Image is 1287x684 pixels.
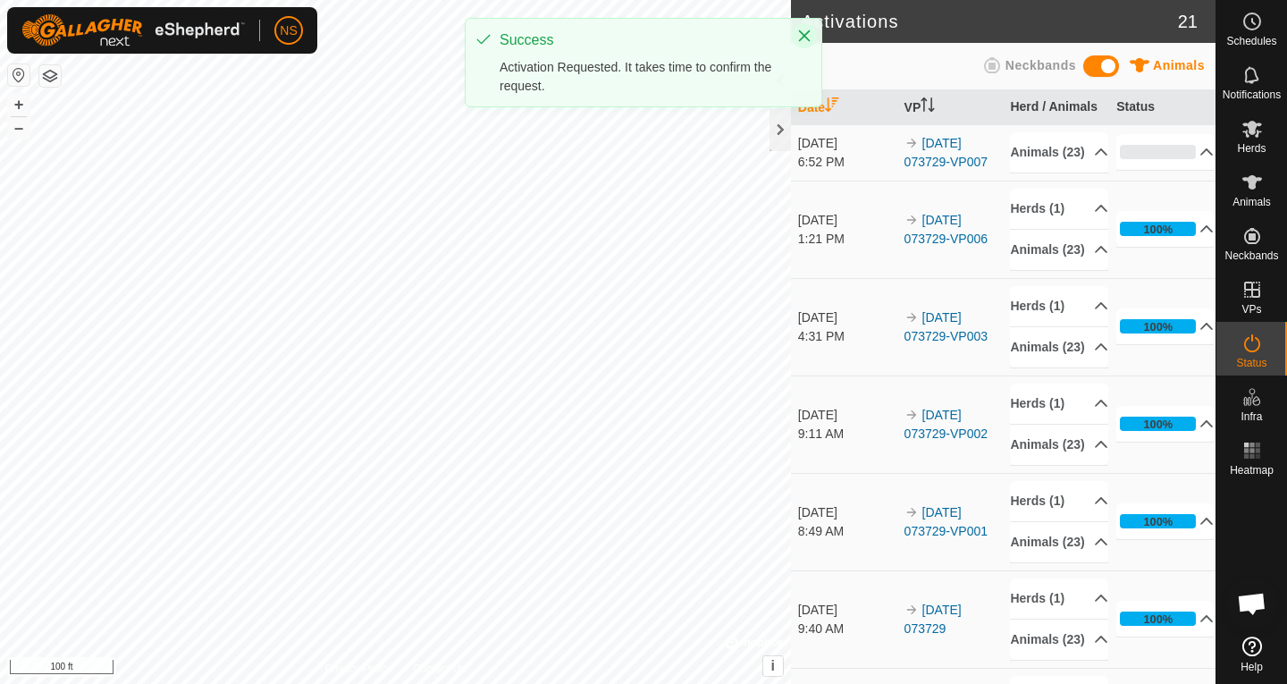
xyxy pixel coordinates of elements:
span: Animals [1232,197,1271,207]
button: Reset Map [8,64,29,86]
div: 100% [1120,612,1196,626]
a: Privacy Policy [324,661,391,677]
p-sorticon: Activate to sort [825,100,839,114]
th: VP [897,90,1004,125]
p-accordion-header: Animals (23) [1010,425,1107,465]
span: Schedules [1226,36,1276,46]
p-accordion-header: 0% [1116,134,1214,170]
img: arrow [904,408,919,422]
th: Herd / Animals [1003,90,1109,125]
a: [DATE] 073729-VP001 [904,505,988,538]
div: 100% [1143,416,1173,433]
span: Notifications [1223,89,1281,100]
span: Help [1241,662,1263,672]
div: 100% [1120,222,1196,236]
div: Success [500,30,778,51]
span: i [771,658,775,673]
p-accordion-header: 100% [1116,211,1214,247]
div: 1:21 PM [798,230,896,249]
a: [DATE] 073729-VP007 [904,136,988,169]
p-accordion-header: Herds (1) [1010,189,1107,229]
p-accordion-header: 100% [1116,406,1214,442]
div: [DATE] [798,308,896,327]
span: Heatmap [1230,465,1274,476]
p-accordion-header: Animals (23) [1010,132,1107,173]
p-accordion-header: Animals (23) [1010,230,1107,270]
button: Map Layers [39,65,61,87]
div: 9:40 AM [798,620,896,638]
span: Infra [1241,411,1262,422]
div: 100% [1120,319,1196,334]
p-sorticon: Activate to sort [921,100,935,114]
a: [DATE] 073729-VP003 [904,310,988,343]
div: 100% [1143,318,1173,335]
span: Status [1236,358,1266,368]
div: 9:11 AM [798,425,896,443]
p-accordion-header: Animals (23) [1010,327,1107,367]
button: – [8,117,29,139]
img: arrow [904,310,919,325]
span: Herds [1237,143,1266,154]
a: Help [1216,629,1287,680]
div: [DATE] [798,211,896,230]
th: Status [1109,90,1215,125]
div: 8:49 AM [798,522,896,541]
span: NS [280,21,297,40]
p-accordion-header: Animals (23) [1010,522,1107,562]
div: 4:31 PM [798,327,896,346]
div: 100% [1143,611,1173,628]
p-accordion-header: 100% [1116,308,1214,344]
a: [DATE] 073729-VP002 [904,408,988,441]
div: [DATE] [798,406,896,425]
p-accordion-header: Herds (1) [1010,384,1107,424]
div: Open chat [1225,577,1279,630]
div: [DATE] [798,503,896,522]
span: Neckbands [1224,250,1278,261]
img: Gallagher Logo [21,14,245,46]
button: Close [792,23,817,48]
img: arrow [904,603,919,617]
a: [DATE] 073729 [904,603,962,636]
div: Activation Requested. It takes time to confirm the request. [500,58,778,96]
p-accordion-header: Herds (1) [1010,481,1107,521]
a: Contact Us [413,661,466,677]
button: i [763,656,783,676]
div: 6:52 PM [798,153,896,172]
p-accordion-header: 100% [1116,601,1214,637]
div: [DATE] [798,134,896,153]
div: [DATE] [798,601,896,620]
span: VPs [1241,304,1261,315]
div: 100% [1120,514,1196,528]
p-accordion-header: 100% [1116,503,1214,539]
div: 0% [1120,145,1196,159]
th: Date [791,90,897,125]
h2: Activations [802,11,1178,32]
img: arrow [904,505,919,519]
div: 100% [1143,221,1173,238]
p-accordion-header: Animals (23) [1010,620,1107,660]
span: 21 [1178,8,1198,35]
span: Animals [1153,58,1205,72]
button: + [8,94,29,115]
p-accordion-header: Herds (1) [1010,578,1107,619]
div: 100% [1143,513,1173,530]
img: arrow [904,213,919,227]
p-accordion-header: Herds (1) [1010,286,1107,326]
img: arrow [904,136,919,150]
span: Neckbands [1005,58,1076,72]
div: 100% [1120,417,1196,431]
a: [DATE] 073729-VP006 [904,213,988,246]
